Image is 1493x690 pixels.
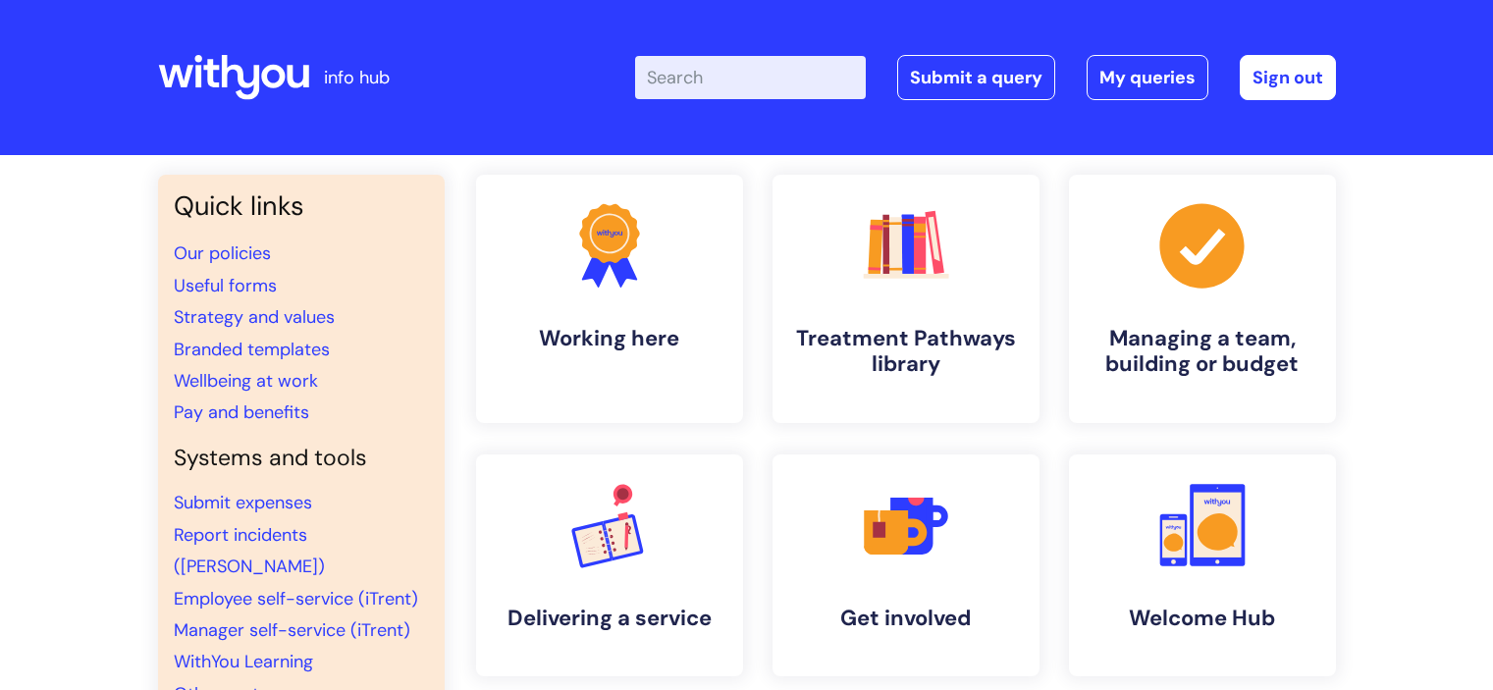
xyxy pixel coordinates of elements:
[174,445,429,472] h4: Systems and tools
[174,491,312,514] a: Submit expenses
[1087,55,1208,100] a: My queries
[788,326,1024,378] h4: Treatment Pathways library
[1085,606,1320,631] h4: Welcome Hub
[174,305,335,329] a: Strategy and values
[324,62,390,93] p: info hub
[476,454,743,676] a: Delivering a service
[635,56,866,99] input: Search
[174,190,429,222] h3: Quick links
[635,55,1336,100] div: | -
[174,650,313,673] a: WithYou Learning
[174,587,418,610] a: Employee self-service (iTrent)
[773,454,1040,676] a: Get involved
[1240,55,1336,100] a: Sign out
[1069,454,1336,676] a: Welcome Hub
[492,326,727,351] h4: Working here
[174,241,271,265] a: Our policies
[788,606,1024,631] h4: Get involved
[1085,326,1320,378] h4: Managing a team, building or budget
[174,274,277,297] a: Useful forms
[476,175,743,423] a: Working here
[174,523,325,578] a: Report incidents ([PERSON_NAME])
[773,175,1040,423] a: Treatment Pathways library
[492,606,727,631] h4: Delivering a service
[1069,175,1336,423] a: Managing a team, building or budget
[897,55,1055,100] a: Submit a query
[174,618,410,642] a: Manager self-service (iTrent)
[174,338,330,361] a: Branded templates
[174,400,309,424] a: Pay and benefits
[174,369,318,393] a: Wellbeing at work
